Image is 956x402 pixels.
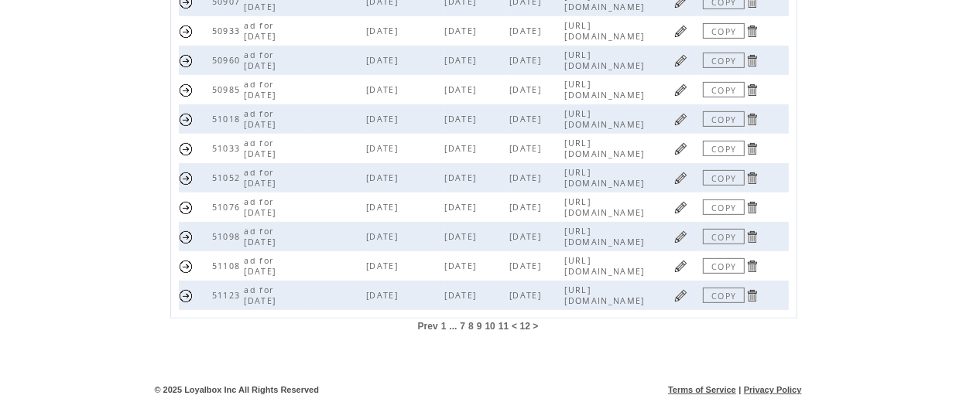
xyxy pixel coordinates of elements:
[744,385,802,394] a: Privacy Policy
[366,290,402,301] span: [DATE]
[449,321,457,332] span: ...
[212,143,245,154] span: 51033
[212,84,245,95] span: 50985
[366,26,402,36] span: [DATE]
[366,143,402,154] span: [DATE]
[703,229,745,244] a: COPY
[212,231,245,242] span: 51098
[703,141,745,156] a: COPY
[673,53,688,68] a: Click to edit page
[509,231,545,242] span: [DATE]
[673,83,688,97] a: Click to edit page
[673,112,688,127] a: Click to edit page
[745,171,759,186] a: Click to delete page
[673,24,688,39] a: Click to edit page
[179,53,194,68] a: Send this page URL by SMS
[179,259,194,274] a: Send this page URL by SMS
[745,200,759,215] a: Click to delete page
[418,321,438,332] a: Prev
[745,230,759,244] a: Click to delete page
[703,288,745,303] a: COPY
[212,261,245,271] span: 51108
[245,49,280,71] span: ad for [DATE]
[509,143,545,154] span: [DATE]
[245,20,280,42] span: ad for [DATE]
[179,230,194,244] a: Send this page URL by SMS
[668,385,736,394] a: Terms of Service
[499,321,509,332] a: 11
[212,202,245,213] span: 51076
[564,108,648,130] span: [URL][DOMAIN_NAME]
[245,79,280,100] span: ad for [DATE]
[564,226,648,247] span: [URL][DOMAIN_NAME]
[673,200,688,215] a: Click to edit page
[509,55,545,66] span: [DATE]
[509,26,545,36] span: [DATE]
[366,172,402,183] span: [DATE]
[673,259,688,274] a: Click to edit page
[179,141,194,156] a: Send this page URL by SMS
[212,290,245,301] span: 51123
[745,24,759,39] a: Click to delete page
[444,114,480,124] span: [DATE]
[564,167,648,189] span: [URL][DOMAIN_NAME]
[477,321,482,332] a: 9
[460,321,465,332] a: 7
[673,230,688,244] a: Click to edit page
[366,261,402,271] span: [DATE]
[745,83,759,97] a: Click to delete page
[444,172,480,183] span: [DATE]
[703,170,745,186] a: COPY
[179,24,194,39] a: Send this page URL by SMS
[444,84,480,95] span: [DATE]
[212,114,245,124] span: 51018
[179,288,194,303] a: Send this page URL by SMS
[745,53,759,68] a: Click to delete page
[564,49,648,71] span: [URL][DOMAIN_NAME]
[564,20,648,42] span: [URL][DOMAIN_NAME]
[179,171,194,186] a: Send this page URL by SMS
[564,79,648,100] span: [URL][DOMAIN_NAME]
[366,114,402,124] span: [DATE]
[444,143,480,154] span: [DATE]
[509,202,545,213] span: [DATE]
[444,231,480,242] span: [DATE]
[564,138,648,159] span: [URL][DOMAIN_NAME]
[509,114,545,124] span: [DATE]
[444,202,480,213] span: [DATE]
[245,196,280,218] span: ad for [DATE]
[366,231,402,242] span: [DATE]
[245,226,280,247] span: ad for [DATE]
[212,172,245,183] span: 51052
[564,255,648,277] span: [URL][DOMAIN_NAME]
[179,83,194,97] a: Send this page URL by SMS
[564,284,648,306] span: [URL][DOMAIN_NAME]
[441,321,447,332] a: 1
[468,321,474,332] a: 8
[703,53,745,68] a: COPY
[245,255,280,277] span: ad for [DATE]
[564,196,648,218] span: [URL][DOMAIN_NAME]
[245,167,280,189] span: ad for [DATE]
[738,385,741,394] span: |
[444,261,480,271] span: [DATE]
[745,141,759,156] a: Click to delete page
[366,84,402,95] span: [DATE]
[366,202,402,213] span: [DATE]
[485,321,495,332] a: 10
[703,23,745,39] a: COPY
[745,288,759,303] a: Click to delete page
[245,108,280,130] span: ad for [DATE]
[703,258,745,274] a: COPY
[745,259,759,274] a: Click to delete page
[509,261,545,271] span: [DATE]
[673,171,688,186] a: Click to edit page
[509,290,545,301] span: [DATE]
[212,26,245,36] span: 50933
